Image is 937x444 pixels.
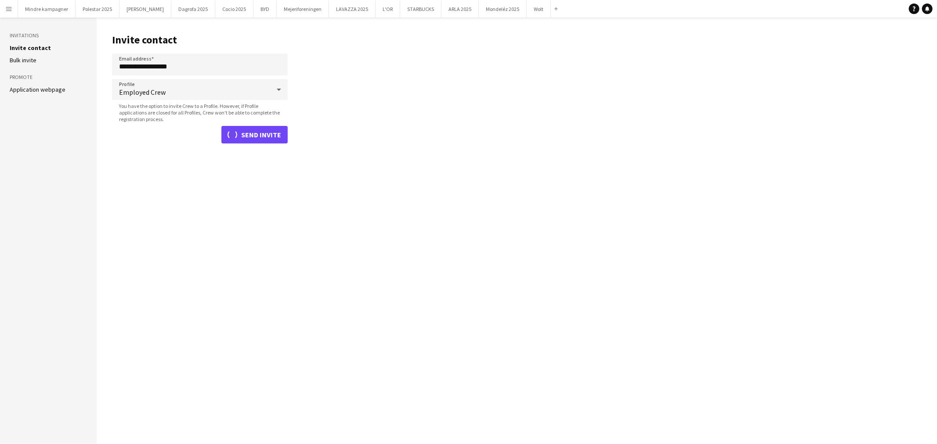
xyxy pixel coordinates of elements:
[112,33,288,47] h1: Invite contact
[253,0,277,18] button: BYD
[10,44,51,52] a: Invite contact
[119,0,171,18] button: [PERSON_NAME]
[112,103,288,122] span: You have the option to invite Crew to a Profile. However, if Profile applications are closed for ...
[376,0,400,18] button: L'OR
[10,86,65,93] a: Application webpage
[215,0,253,18] button: Cocio 2025
[18,0,76,18] button: Mindre kampagner
[10,56,36,64] a: Bulk invite
[479,0,527,18] button: Mondeléz 2025
[119,88,270,97] span: Employed Crew
[76,0,119,18] button: Polestar 2025
[221,126,288,143] button: Send invite
[10,73,87,81] h3: Promote
[171,0,215,18] button: Dagrofa 2025
[400,0,441,18] button: STARBUCKS
[441,0,479,18] button: ARLA 2025
[527,0,551,18] button: Wolt
[277,0,329,18] button: Mejeriforeningen
[10,32,87,39] h3: Invitations
[329,0,376,18] button: LAVAZZA 2025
